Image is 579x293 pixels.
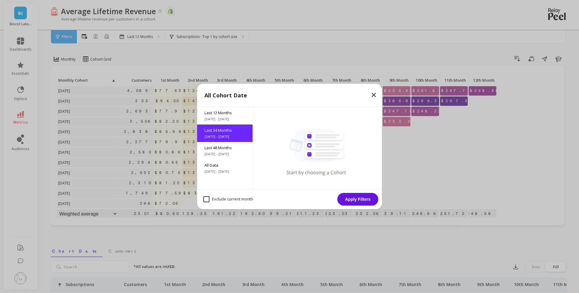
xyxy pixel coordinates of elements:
span: [DATE] - [DATE] [204,169,245,174]
span: Last 24 Months [204,128,245,133]
span: [DATE] - [DATE] [204,134,245,139]
span: Last 12 Months [204,110,245,115]
span: [DATE] - [DATE] [204,152,245,156]
span: All Data [204,162,245,168]
span: Exclude current month [204,196,253,202]
span: Last 48 Months [204,145,245,150]
p: All Cohort Date [204,91,247,99]
button: Apply Filters [337,193,378,206]
span: [DATE] - [DATE] [204,117,245,121]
